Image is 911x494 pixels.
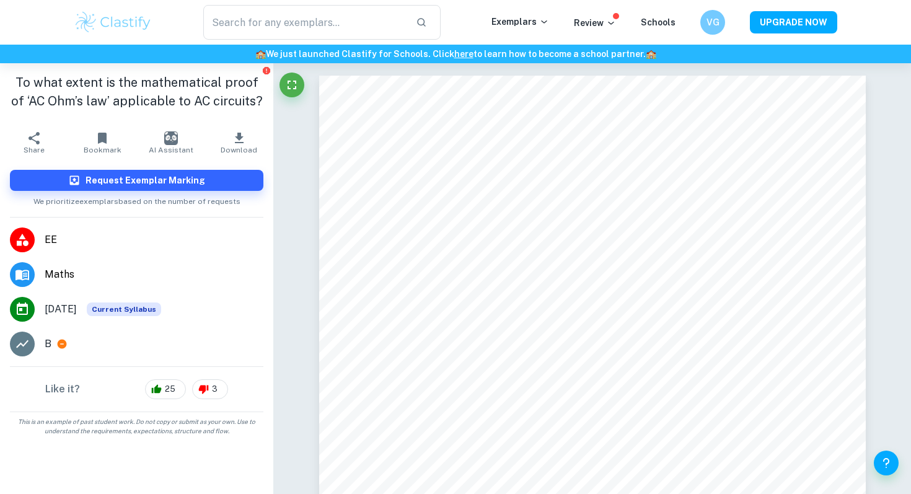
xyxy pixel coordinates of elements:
span: 🏫 [646,49,656,59]
button: Download [205,125,273,160]
button: AI Assistant [137,125,205,160]
button: Request Exemplar Marking [10,170,263,191]
span: 25 [158,383,182,395]
button: Bookmark [68,125,136,160]
span: Maths [45,267,263,282]
span: Share [24,146,45,154]
span: Bookmark [84,146,121,154]
h6: Request Exemplar Marking [86,174,205,187]
span: This is an example of past student work. Do not copy or submit as your own. Use to understand the... [5,417,268,436]
h6: VG [706,15,720,29]
p: Exemplars [491,15,549,29]
h1: To what extent is the mathematical proof of ‘AC Ohm’s law’ applicable to AC circuits? [10,73,263,110]
span: Download [221,146,257,154]
p: B [45,337,51,351]
span: We prioritize exemplars based on the number of requests [33,191,240,207]
input: Search for any exemplars... [203,5,406,40]
span: EE [45,232,263,247]
img: Clastify logo [74,10,152,35]
a: here [454,49,473,59]
div: This exemplar is based on the current syllabus. Feel free to refer to it for inspiration/ideas wh... [87,302,161,316]
button: VG [700,10,725,35]
span: 3 [205,383,224,395]
button: Fullscreen [279,73,304,97]
span: [DATE] [45,302,77,317]
h6: We just launched Clastify for Schools. Click to learn how to become a school partner. [2,47,909,61]
span: AI Assistant [149,146,193,154]
div: 3 [192,379,228,399]
a: Schools [641,17,676,27]
span: 🏫 [255,49,266,59]
p: Review [574,16,616,30]
button: UPGRADE NOW [750,11,837,33]
button: Report issue [262,66,271,75]
button: Help and Feedback [874,451,899,475]
div: 25 [145,379,186,399]
span: Current Syllabus [87,302,161,316]
h6: Like it? [45,382,80,397]
img: AI Assistant [164,131,178,145]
